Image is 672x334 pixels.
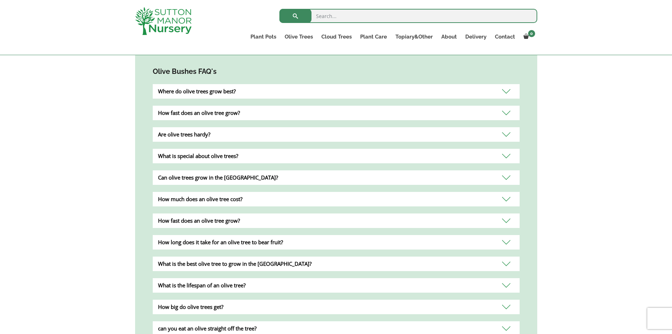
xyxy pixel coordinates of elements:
div: Are olive trees hardy? [153,127,520,142]
div: What is the lifespan of an olive tree? [153,278,520,293]
div: What is the best olive tree to grow in the [GEOGRAPHIC_DATA]? [153,257,520,271]
a: Cloud Trees [317,32,356,42]
div: Where do olive trees grow best? [153,84,520,99]
div: How fast does an olive tree grow? [153,213,520,228]
div: What is special about olive trees? [153,149,520,163]
div: How big do olive trees get? [153,300,520,314]
input: Search... [279,9,537,23]
a: Olive Trees [280,32,317,42]
div: Can olive trees grow in the [GEOGRAPHIC_DATA]? [153,170,520,185]
h4: Olive Bushes FAQ's [153,66,520,77]
a: 0 [519,32,537,42]
a: Plant Care [356,32,391,42]
a: About [437,32,461,42]
a: Contact [491,32,519,42]
span: 0 [528,30,535,37]
div: How long does it take for an olive tree to bear fruit? [153,235,520,250]
img: logo [135,7,192,35]
a: Topiary&Other [391,32,437,42]
a: Plant Pots [246,32,280,42]
div: How much does an olive tree cost? [153,192,520,206]
a: Delivery [461,32,491,42]
div: How fast does an olive tree grow? [153,106,520,120]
